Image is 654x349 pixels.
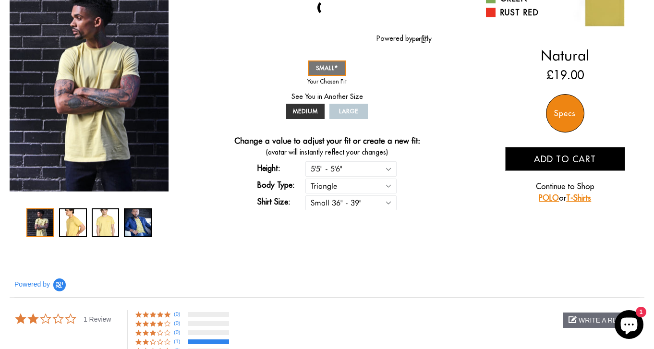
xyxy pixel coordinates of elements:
ins: £19.00 [546,66,584,84]
span: (0) [174,319,185,327]
a: MEDIUM [286,104,325,119]
a: Powered by [376,34,432,43]
h2: Natural [486,47,645,64]
img: perfitly-logo_73ae6c82-e2e3-4a36-81b1-9e913f6ac5a1.png [412,35,432,43]
span: write a review [579,316,634,324]
h4: Change a value to adjust your fit or create a new fit: [234,136,420,147]
div: 1 / 4 [26,208,54,237]
div: 2 / 4 [59,208,87,237]
span: 1 Review [84,313,111,324]
a: Rust Red [486,7,558,18]
label: Height: [257,162,305,174]
a: POLO [539,193,559,203]
span: (0) [174,328,185,337]
label: Shirt Size: [257,196,305,207]
span: MEDIUM [293,108,318,115]
span: Add to cart [534,154,596,165]
span: LARGE [339,108,359,115]
div: 3 / 4 [92,208,120,237]
div: 4 / 4 [124,208,152,237]
div: Specs [546,94,584,132]
inbox-online-store-chat: Shopify online store chat [612,310,646,341]
a: SMALL [308,60,346,76]
span: SMALL [316,64,338,72]
span: (0) [174,310,185,318]
p: Continue to Shop or [505,181,625,204]
span: (1) [174,337,185,346]
a: T-Shirts [566,193,591,203]
div: write a review [563,313,640,328]
button: Add to cart [505,147,625,171]
label: Body Type: [257,179,305,191]
span: (avatar will instantly reflect your changes) [222,147,432,157]
span: Powered by [14,280,50,289]
a: LARGE [329,104,368,119]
